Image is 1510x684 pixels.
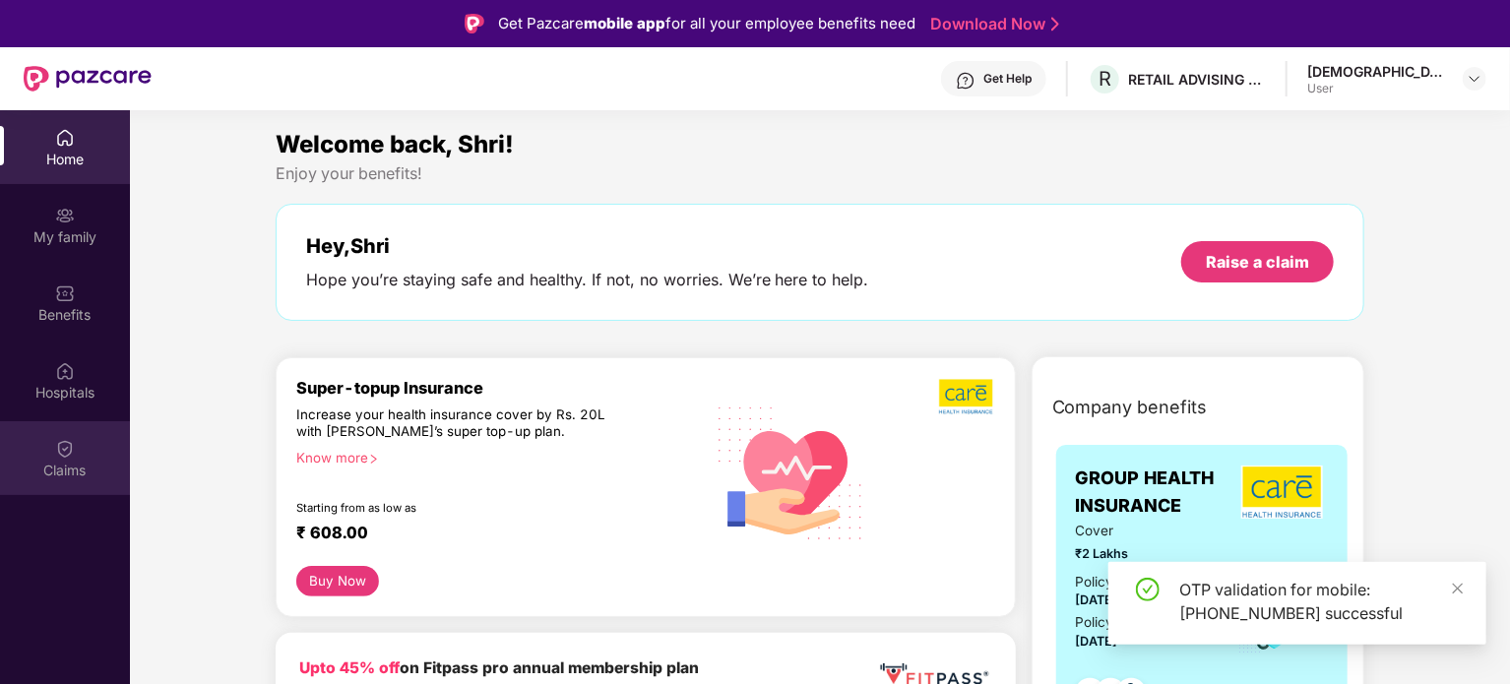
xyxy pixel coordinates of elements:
div: Super-topup Insurance [296,378,704,398]
span: right [368,454,379,465]
div: [DEMOGRAPHIC_DATA] [1307,62,1445,81]
b: on Fitpass pro annual membership plan [299,658,699,677]
button: Buy Now [296,566,380,596]
img: svg+xml;base64,PHN2ZyB3aWR0aD0iMjAiIGhlaWdodD0iMjAiIHZpZXdCb3g9IjAgMCAyMCAyMCIgZmlsbD0ibm9uZSIgeG... [55,206,75,225]
b: Upto 45% off [299,658,400,677]
span: [DATE] [1076,592,1118,607]
div: Get Pazcare for all your employee benefits need [498,12,915,35]
span: Company benefits [1052,394,1208,421]
div: Enjoy your benefits! [276,163,1365,184]
img: b5dec4f62d2307b9de63beb79f102df3.png [939,378,995,415]
img: svg+xml;base64,PHN2ZyBpZD0iQmVuZWZpdHMiIHhtbG5zPSJodHRwOi8vd3d3LnczLm9yZy8yMDAwL3N2ZyIgd2lkdGg9Ij... [55,283,75,303]
div: Policy Expiry [1076,612,1157,633]
div: Increase your health insurance cover by Rs. 20L with [PERSON_NAME]’s super top-up plan. [296,406,619,442]
strong: mobile app [584,14,665,32]
span: close [1451,582,1465,595]
img: svg+xml;base64,PHN2ZyBpZD0iSG9zcGl0YWxzIiB4bWxucz0iaHR0cDovL3d3dy53My5vcmcvMjAwMC9zdmciIHdpZHRoPS... [55,361,75,381]
img: New Pazcare Logo [24,66,152,92]
div: Get Help [983,71,1032,87]
img: insurerLogo [1241,466,1323,519]
img: svg+xml;base64,PHN2ZyBpZD0iSGVscC0zMngzMiIgeG1sbnM9Imh0dHA6Ly93d3cudzMub3JnLzIwMDAvc3ZnIiB3aWR0aD... [956,71,975,91]
img: Stroke [1051,14,1059,34]
div: User [1307,81,1445,96]
img: svg+xml;base64,PHN2ZyBpZD0iRHJvcGRvd24tMzJ4MzIiIHhtbG5zPSJodHRwOi8vd3d3LnczLm9yZy8yMDAwL3N2ZyIgd2... [1467,71,1482,87]
span: [DATE] [1076,634,1118,649]
img: svg+xml;base64,PHN2ZyBpZD0iSG9tZSIgeG1sbnM9Imh0dHA6Ly93d3cudzMub3JnLzIwMDAvc3ZnIiB3aWR0aD0iMjAiIG... [55,128,75,148]
span: Welcome back, Shri! [276,130,514,158]
span: check-circle [1136,578,1160,601]
img: Logo [465,14,484,33]
span: Cover [1076,521,1211,541]
div: Know more [296,450,692,464]
span: ₹2 Lakhs [1076,544,1211,564]
div: Hope you’re staying safe and healthy. If not, no worries. We’re here to help. [306,270,869,290]
div: Hey, Shri [306,234,869,258]
div: OTP validation for mobile: [PHONE_NUMBER] successful [1179,578,1463,625]
div: Policy issued [1076,572,1159,592]
span: R [1099,67,1111,91]
a: Download Now [930,14,1053,34]
img: svg+xml;base64,PHN2ZyB4bWxucz0iaHR0cDovL3d3dy53My5vcmcvMjAwMC9zdmciIHhtbG5zOnhsaW5rPSJodHRwOi8vd3... [704,383,879,561]
div: RETAIL ADVISING SERVICES LLP [1128,70,1266,89]
div: Raise a claim [1206,251,1309,273]
div: ₹ 608.00 [296,523,684,546]
span: GROUP HEALTH INSURANCE [1076,465,1237,521]
img: svg+xml;base64,PHN2ZyBpZD0iQ2xhaW0iIHhtbG5zPSJodHRwOi8vd3d3LnczLm9yZy8yMDAwL3N2ZyIgd2lkdGg9IjIwIi... [55,439,75,459]
div: Starting from as low as [296,501,620,515]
